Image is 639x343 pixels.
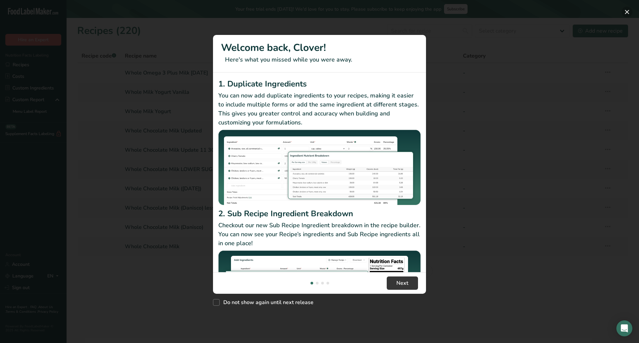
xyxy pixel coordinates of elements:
img: Sub Recipe Ingredient Breakdown [218,251,421,326]
h2: 2. Sub Recipe Ingredient Breakdown [218,208,421,220]
img: Duplicate Ingredients [218,130,421,205]
div: Open Intercom Messenger [616,320,632,336]
span: Do not show again until next release [220,299,314,306]
button: Next [387,276,418,290]
h1: Welcome back, Clover! [221,40,418,55]
span: Next [396,279,408,287]
h2: 1. Duplicate Ingredients [218,78,421,90]
p: You can now add duplicate ingredients to your recipes, making it easier to include multiple forms... [218,91,421,127]
p: Here's what you missed while you were away. [221,55,418,64]
p: Checkout our new Sub Recipe Ingredient breakdown in the recipe builder. You can now see your Reci... [218,221,421,248]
